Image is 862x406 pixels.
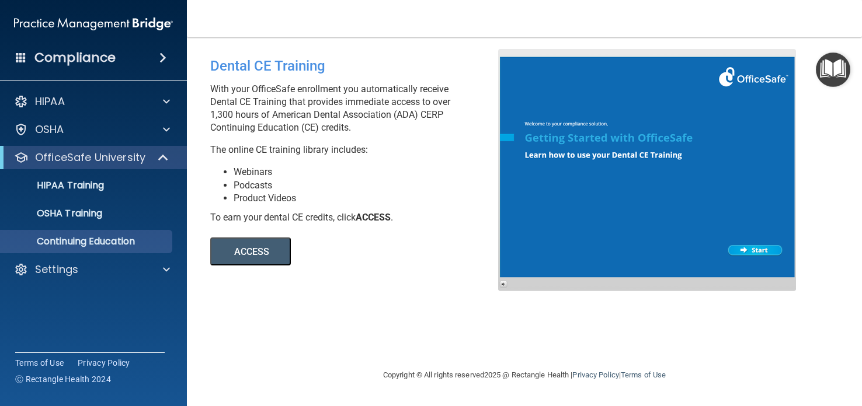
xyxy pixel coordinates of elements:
[8,208,102,219] p: OSHA Training
[234,192,507,205] li: Product Videos
[35,123,64,136] p: OSHA
[14,12,173,36] img: PMB logo
[8,180,104,191] p: HIPAA Training
[14,262,170,276] a: Settings
[78,357,130,369] a: Privacy Policy
[15,357,64,369] a: Terms of Use
[311,356,738,394] div: Copyright © All rights reserved 2025 @ Rectangle Health | |
[234,179,507,192] li: Podcasts
[210,143,507,156] p: The online CE training library includes:
[572,370,618,379] a: Privacy Policy
[816,52,850,87] button: Open Resource Center
[34,50,116,66] h4: Compliance
[356,212,391,223] b: ACCESS
[14,123,170,136] a: OSHA
[14,94,170,108] a: HIPAA
[8,236,167,247] p: Continuing Education
[621,370,666,379] a: Terms of Use
[35,150,145,164] p: OfficeSafe University
[210,211,507,224] div: To earn your dental CE credits, click .
[234,166,507,178] li: Webinars
[15,373,111,385] span: Ⓒ Rectangle Health 2024
[35,262,78,276] p: Settings
[210,248,530,257] a: ACCESS
[210,49,507,83] div: Dental CE Training
[35,94,65,108] p: HIPAA
[210,237,291,265] button: ACCESS
[14,150,169,164] a: OfficeSafe University
[210,83,507,134] p: With your OfficeSafe enrollment you automatically receive Dental CE Training that provides immedi...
